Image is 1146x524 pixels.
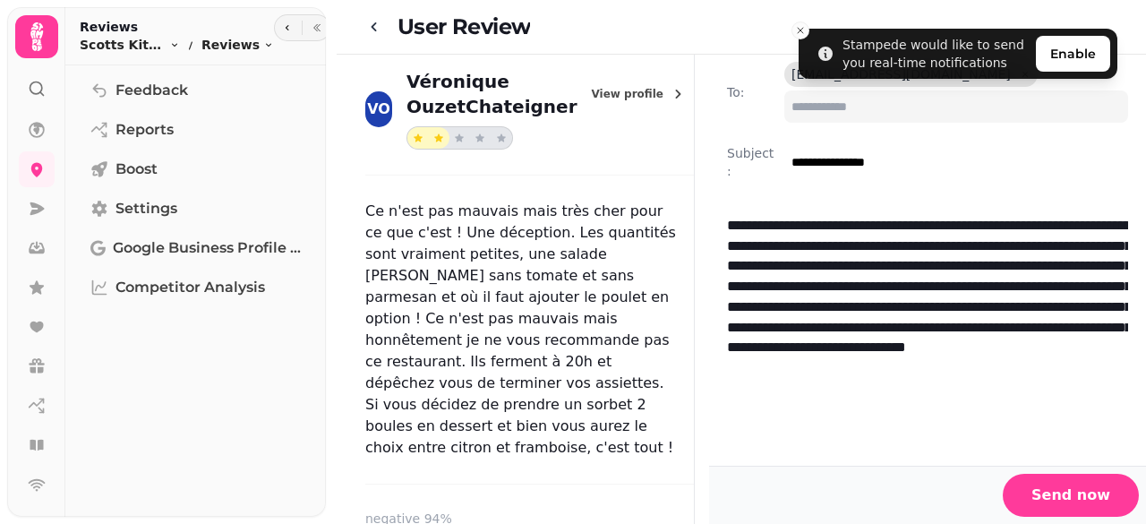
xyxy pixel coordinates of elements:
nav: breadcrumb [80,36,274,54]
label: To: [727,83,777,101]
button: Close toast [791,21,809,39]
a: Google Business Profile (Beta) [80,230,312,266]
button: star [407,127,429,149]
button: View profile [585,82,695,107]
button: Scotts Kitchen [80,36,180,54]
button: Enable [1036,36,1110,72]
span: [EMAIL_ADDRESS][DOMAIN_NAME] [791,65,1011,83]
button: Send now [1003,474,1139,517]
h2: User Review [398,10,530,44]
a: Boost [80,151,312,187]
span: VO [367,102,390,116]
div: Stampede would like to send you real-time notifications [842,36,1029,72]
span: Reports [115,119,174,141]
span: Boost [115,159,158,180]
span: View profile [592,89,664,99]
button: star [449,127,470,149]
a: Settings [80,191,312,227]
a: Reports [80,112,312,148]
h2: Reviews [80,18,274,36]
button: star [491,127,512,149]
span: Competitor Analysis [115,277,265,298]
a: Competitor Analysis [80,270,312,305]
span: Settings [115,198,177,219]
button: Reviews [201,36,274,54]
label: Subject: [727,144,777,180]
a: go-back [365,9,398,45]
span: Google Business Profile (Beta) [113,237,301,259]
p: Ce n'est pas mauvais mais très cher pour ce que c'est ! Une déception. Les quantités sont vraimen... [365,201,694,459]
span: Send now [1031,488,1110,503]
span: Feedback [115,80,188,101]
nav: Tabs [65,65,326,517]
p: Véronique OuzetChateigner [406,69,577,119]
button: star [428,127,449,149]
span: Scotts Kitchen [80,36,166,54]
button: star [469,127,491,149]
a: Feedback [80,73,312,108]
